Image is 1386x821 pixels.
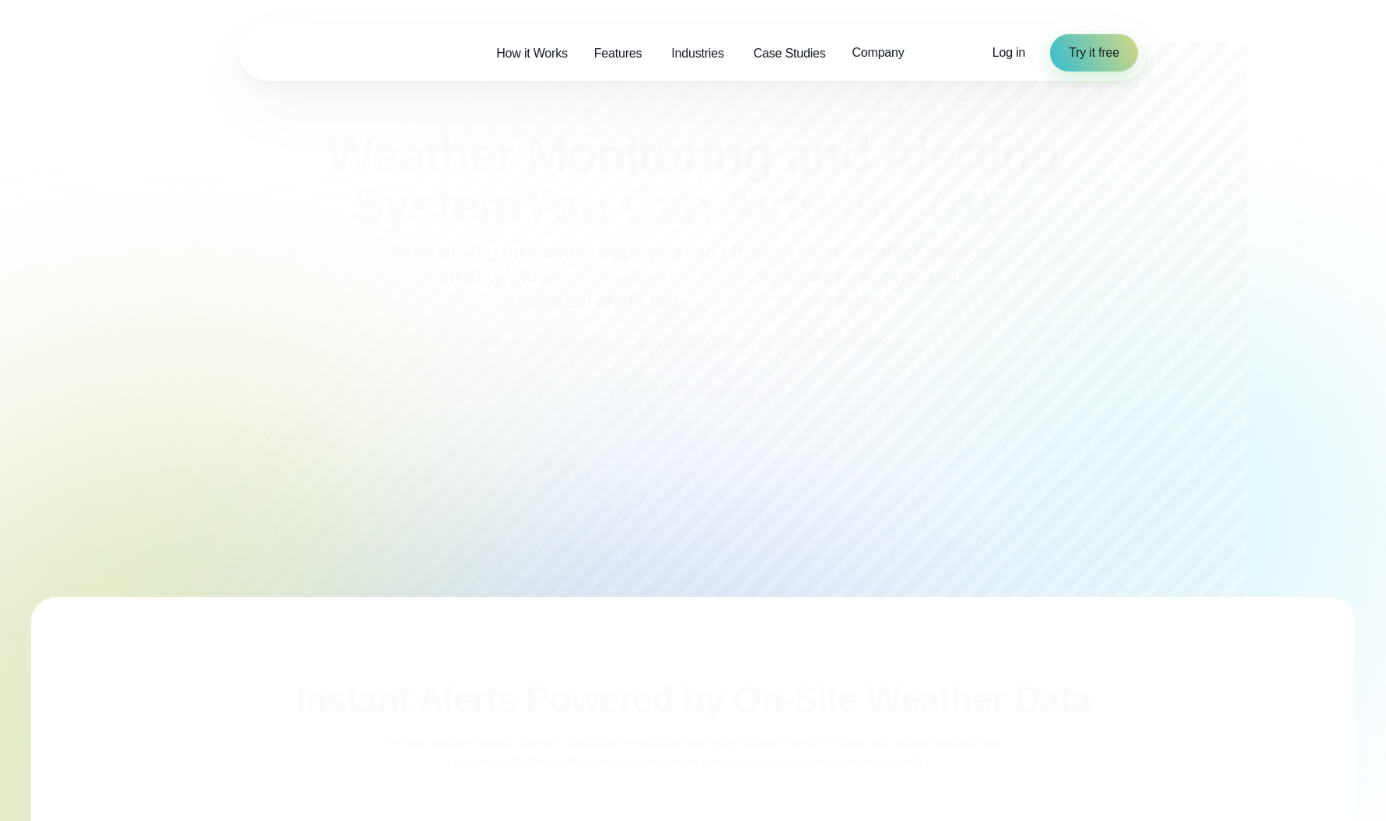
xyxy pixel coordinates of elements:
[992,44,1025,62] a: Log in
[754,44,826,63] span: Case Studies
[852,44,904,62] span: Company
[483,37,581,69] a: How it Works
[594,44,642,63] span: Features
[496,44,568,63] span: How it Works
[1069,44,1119,62] span: Try it free
[1050,34,1138,72] a: Try it free
[992,46,1025,59] span: Log in
[740,37,839,69] a: Case Studies
[671,44,723,63] span: Industries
